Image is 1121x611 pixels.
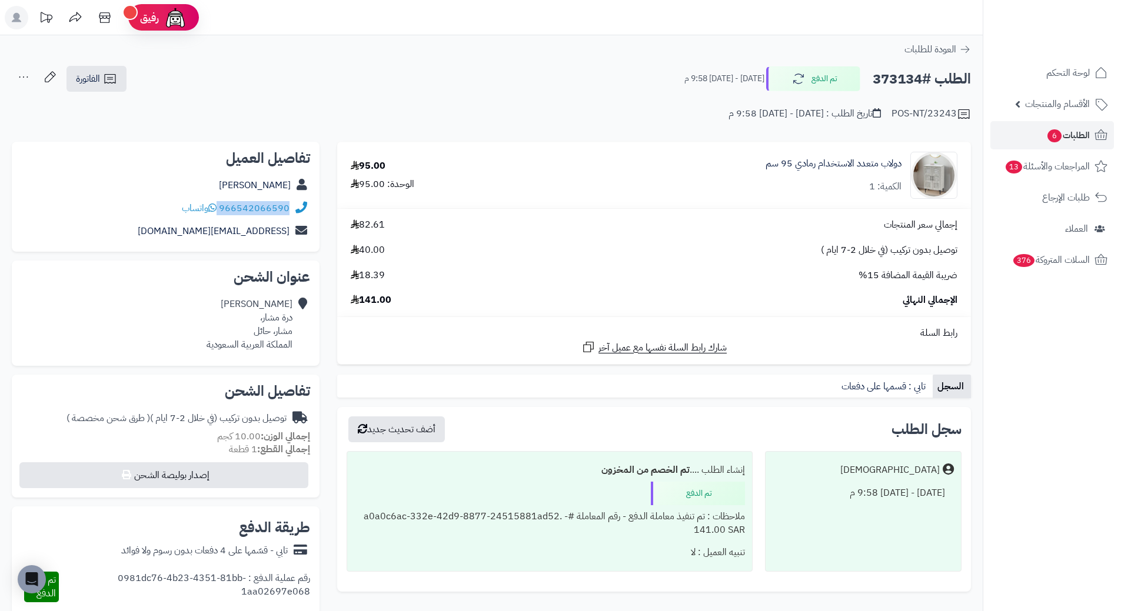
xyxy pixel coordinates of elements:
[21,270,310,284] h2: عنوان الشحن
[229,442,310,456] small: 1 قطعة
[66,412,287,425] div: توصيل بدون تركيب (في خلال 2-7 ايام )
[354,541,744,564] div: تنبيه العميل : لا
[19,462,308,488] button: إصدار بوليصة الشحن
[342,326,966,340] div: رابط السلة
[207,298,292,351] div: [PERSON_NAME] درة مشار، مشار، حائل المملكة العربية السعودية
[31,6,61,32] a: تحديثات المنصة
[66,411,150,425] span: ( طرق شحن مخصصة )
[601,463,690,477] b: تم الخصم من المخزون
[990,152,1114,181] a: المراجعات والأسئلة13
[651,482,745,505] div: تم الدفع
[76,72,100,86] span: الفاتورة
[36,573,56,600] span: تم الدفع
[766,66,860,91] button: تم الدفع
[351,218,385,232] span: 82.61
[66,66,127,92] a: الفاتورة
[729,107,881,121] div: تاريخ الطلب : [DATE] - [DATE] 9:58 م
[351,269,385,282] span: 18.39
[904,42,971,56] a: العودة للطلبات
[990,121,1114,149] a: الطلبات6
[182,201,217,215] a: واتساب
[21,384,310,398] h2: تفاصيل الشحن
[766,157,902,171] a: دولاب متعدد الاستخدام رمادي 95 سم
[840,463,940,477] div: [DEMOGRAPHIC_DATA]
[354,459,744,482] div: إنشاء الطلب ....
[18,565,46,593] div: Open Intercom Messenger
[138,224,290,238] a: [EMAIL_ADDRESS][DOMAIN_NAME]
[1006,161,1022,173] span: 13
[884,218,957,232] span: إجمالي سعر المنتجات
[164,6,187,29] img: ai-face.png
[1041,32,1110,56] img: logo-2.png
[121,544,288,557] div: تابي - قسّمها على 4 دفعات بدون رسوم ولا فوائد
[351,159,385,173] div: 95.00
[684,73,764,85] small: [DATE] - [DATE] 9:58 م
[1046,65,1090,81] span: لوحة التحكم
[219,178,291,192] a: [PERSON_NAME]
[1065,221,1088,237] span: العملاء
[990,59,1114,87] a: لوحة التحكم
[873,67,971,91] h2: الطلب #373134
[859,269,957,282] span: ضريبة القيمة المضافة 15%
[821,243,957,257] span: توصيل بدون تركيب (في خلال 2-7 ايام )
[21,151,310,165] h2: تفاصيل العميل
[1025,96,1090,112] span: الأقسام والمنتجات
[892,107,971,121] div: POS-NT/23243
[933,375,971,398] a: السجل
[773,482,954,505] div: [DATE] - [DATE] 9:58 م
[239,520,310,535] h2: طريقة الدفع
[351,243,385,257] span: 40.00
[990,183,1114,212] a: طلبات الإرجاع
[598,341,727,355] span: شارك رابط السلة نفسها مع عميل آخر
[869,180,902,193] div: الكمية: 1
[351,293,391,307] span: 141.00
[354,505,744,542] div: ملاحظات : تم تنفيذ معاملة الدفع - رقم المعاملة #a0a0c6ac-332e-42d9-8877-24515881ad52. - 141.00 SAR
[140,11,159,25] span: رفيق
[904,42,956,56] span: العودة للطلبات
[348,416,445,442] button: أضف تحديث جديد
[581,340,727,355] a: شارك رابط السلة نفسها مع عميل آخر
[1012,252,1090,268] span: السلات المتروكة
[837,375,933,398] a: تابي : قسمها على دفعات
[892,422,962,436] h3: سجل الطلب
[1047,129,1062,142] span: 6
[351,178,414,191] div: الوحدة: 95.00
[217,429,310,443] small: 10.00 كجم
[1046,127,1090,143] span: الطلبات
[911,152,957,199] img: 1751781100-220605010578-90x90.jpg
[261,429,310,443] strong: إجمالي الوزن:
[1013,254,1034,267] span: 376
[59,572,310,602] div: رقم عملية الدفع : 0981dc76-4b23-4351-81bb-1aa02697e068
[903,293,957,307] span: الإجمالي النهائي
[1042,189,1090,206] span: طلبات الإرجاع
[219,201,290,215] a: 966542066590
[990,215,1114,243] a: العملاء
[990,246,1114,274] a: السلات المتروكة376
[1004,158,1090,175] span: المراجعات والأسئلة
[257,442,310,456] strong: إجمالي القطع:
